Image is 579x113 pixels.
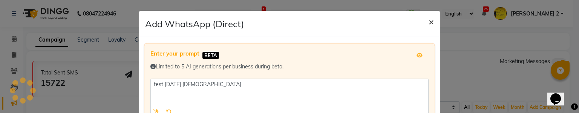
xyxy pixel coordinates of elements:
[150,63,429,71] div: Limited to 5 AI generations per business during beta.
[429,16,434,27] span: ×
[423,11,440,32] button: Close
[202,52,219,59] span: BETA
[547,83,571,105] iframe: chat widget
[145,17,244,31] h4: Add WhatsApp (Direct)
[150,50,199,58] label: Enter your prompt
